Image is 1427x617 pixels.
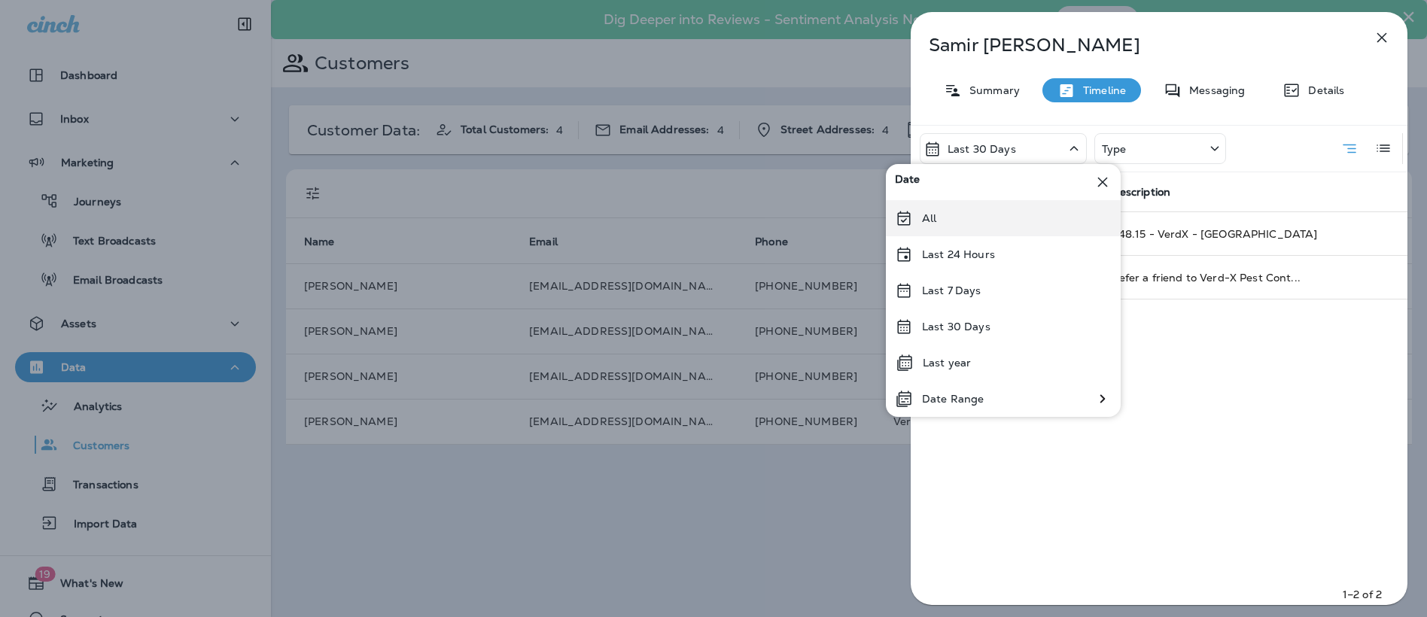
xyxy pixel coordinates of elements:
[1301,84,1344,96] p: Details
[922,284,981,296] p: Last 7 Days
[962,84,1020,96] p: Summary
[1343,587,1382,602] p: 1–2 of 2
[1112,186,1171,199] span: Description
[922,321,990,333] p: Last 30 Days
[922,248,995,260] p: Last 24 Hours
[922,212,936,224] p: All
[948,143,1016,155] p: Last 30 Days
[1182,84,1245,96] p: Messaging
[1334,133,1365,164] button: Summary View
[929,35,1340,56] p: Samir [PERSON_NAME]
[1076,84,1126,96] p: Timeline
[923,357,971,369] p: Last year
[1112,227,1318,241] span: $48.15 - VerdX - [GEOGRAPHIC_DATA]
[1368,133,1398,163] button: Log View
[895,173,920,191] span: Date
[1112,271,1301,284] span: Refer a friend to Verd-X Pest Cont...
[1102,143,1127,155] p: Type
[922,393,984,405] p: Date Range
